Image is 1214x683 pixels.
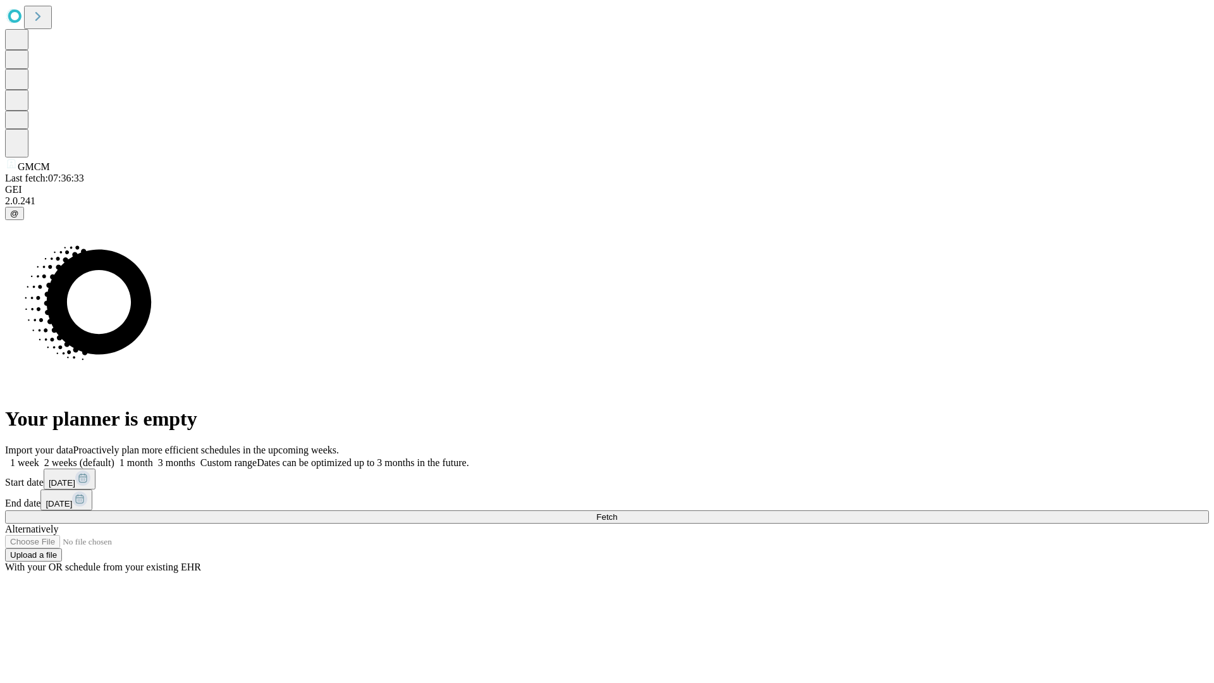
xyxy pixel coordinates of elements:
[44,469,95,489] button: [DATE]
[73,445,339,455] span: Proactively plan more efficient schedules in the upcoming weeks.
[46,499,72,508] span: [DATE]
[5,524,58,534] span: Alternatively
[5,510,1209,524] button: Fetch
[596,512,617,522] span: Fetch
[40,489,92,510] button: [DATE]
[10,457,39,468] span: 1 week
[5,469,1209,489] div: Start date
[5,562,201,572] span: With your OR schedule from your existing EHR
[5,195,1209,207] div: 2.0.241
[10,209,19,218] span: @
[5,548,62,562] button: Upload a file
[49,478,75,488] span: [DATE]
[44,457,114,468] span: 2 weeks (default)
[18,161,50,172] span: GMCM
[5,407,1209,431] h1: Your planner is empty
[5,184,1209,195] div: GEI
[158,457,195,468] span: 3 months
[5,489,1209,510] div: End date
[5,207,24,220] button: @
[200,457,257,468] span: Custom range
[5,173,84,183] span: Last fetch: 07:36:33
[120,457,153,468] span: 1 month
[257,457,469,468] span: Dates can be optimized up to 3 months in the future.
[5,445,73,455] span: Import your data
